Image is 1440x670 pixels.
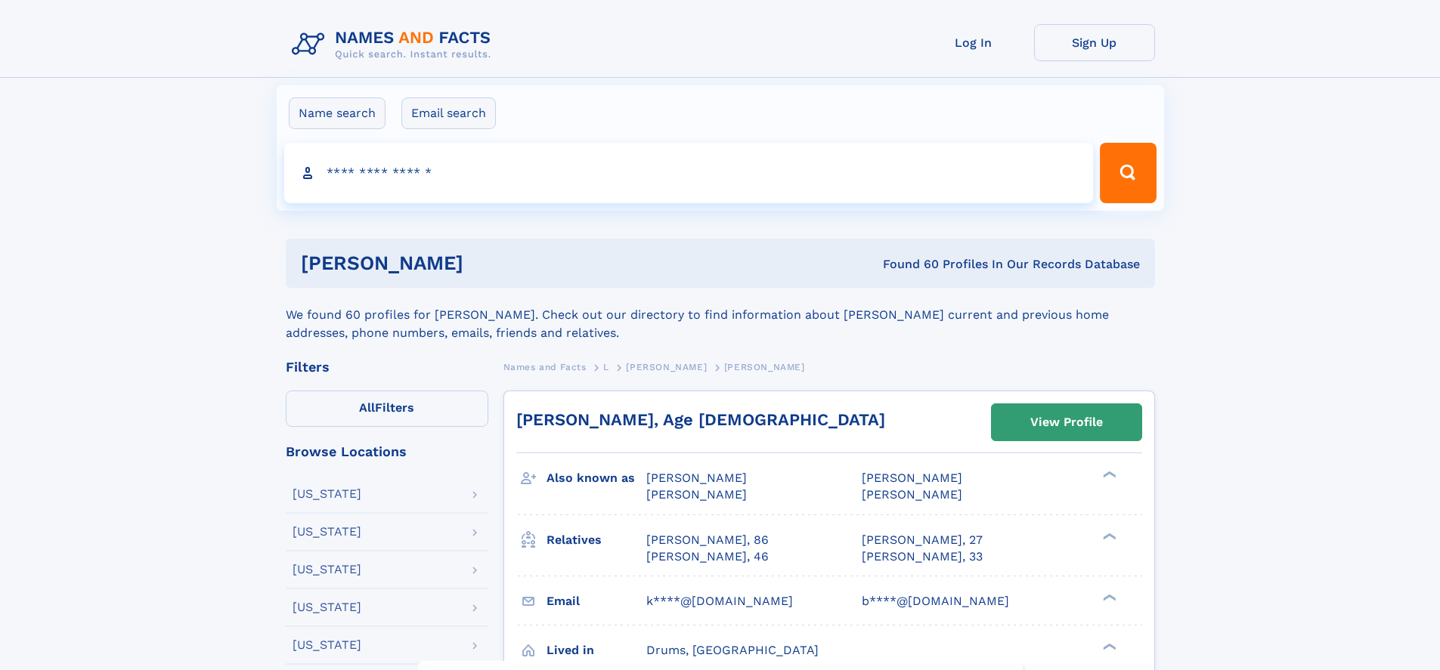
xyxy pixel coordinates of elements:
[284,143,1094,203] input: search input
[626,362,707,372] span: [PERSON_NAME]
[646,643,819,657] span: Drums, [GEOGRAPHIC_DATA]
[626,357,707,376] a: [PERSON_NAME]
[359,400,375,415] span: All
[673,256,1140,273] div: Found 60 Profiles In Our Records Database
[401,97,496,129] label: Email search
[301,254,674,273] h1: [PERSON_NAME]
[646,532,769,548] a: [PERSON_NAME], 86
[547,588,646,614] h3: Email
[289,97,386,129] label: Name search
[1099,470,1117,480] div: ❯
[1099,641,1117,651] div: ❯
[293,601,361,613] div: [US_STATE]
[862,548,983,565] a: [PERSON_NAME], 33
[516,410,885,429] a: [PERSON_NAME], Age [DEMOGRAPHIC_DATA]
[1034,24,1155,61] a: Sign Up
[1100,143,1156,203] button: Search Button
[286,288,1155,342] div: We found 60 profiles for [PERSON_NAME]. Check out our directory to find information about [PERSON...
[293,639,361,651] div: [US_STATE]
[992,404,1141,440] a: View Profile
[724,362,805,372] span: [PERSON_NAME]
[646,471,747,485] span: [PERSON_NAME]
[1099,531,1117,541] div: ❯
[1030,405,1103,440] div: View Profile
[503,357,587,376] a: Names and Facts
[293,488,361,500] div: [US_STATE]
[286,24,503,65] img: Logo Names and Facts
[547,638,646,663] h3: Lived in
[862,532,983,548] a: [PERSON_NAME], 27
[646,487,747,502] span: [PERSON_NAME]
[646,548,769,565] a: [PERSON_NAME], 46
[286,360,488,374] div: Filters
[293,563,361,576] div: [US_STATE]
[1099,592,1117,602] div: ❯
[862,487,962,502] span: [PERSON_NAME]
[286,391,488,427] label: Filters
[862,471,962,485] span: [PERSON_NAME]
[293,526,361,538] div: [US_STATE]
[286,445,488,459] div: Browse Locations
[603,357,609,376] a: L
[913,24,1034,61] a: Log In
[547,527,646,553] h3: Relatives
[603,362,609,372] span: L
[547,465,646,491] h3: Also known as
